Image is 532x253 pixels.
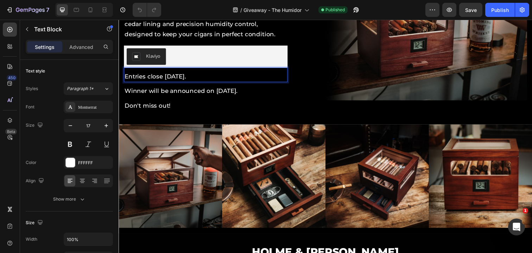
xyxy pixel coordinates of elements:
span: Giveaway - The Humidor [243,6,302,14]
button: Publish [485,3,515,17]
iframe: Intercom live chat [508,219,525,235]
span: Entries close [DATE]. [6,54,69,61]
p: Text Block [34,25,94,33]
div: Publish [491,6,509,14]
div: Align [26,176,45,186]
button: 7 [3,3,52,17]
input: Auto [64,233,113,246]
img: gempages_473355238577800198-3e0813db-3a41-4fc7-b98e-f6b88697a482.jpg [106,107,211,213]
span: / [240,6,242,14]
img: gempages_473355238577800198-e082c5a9-0c63-4ff8-8aad-9735e2ec795e.jpg [211,107,317,213]
div: Width [26,236,37,242]
span: Published [325,7,345,13]
div: Font [26,104,34,110]
iframe: Design area [119,20,532,253]
span: Save [465,7,477,13]
span: Paragraph 1* [67,86,94,92]
div: FFFFFF [78,160,111,166]
div: Show more [53,196,86,203]
u: Holme & [PERSON_NAME] [136,230,286,243]
button: Show more [26,193,113,205]
div: Styles [26,86,38,92]
div: 450 [7,75,17,81]
button: Klaviyo [8,29,48,46]
div: Klaviyo [28,33,43,41]
img: gempages_473355238577800198-7bf89554-4035-4c8e-962a-238c7b806fef.jpg [317,107,422,213]
div: Text style [26,68,45,74]
div: Beta [5,129,17,134]
span: Winner will be announced on [DATE]. [6,69,121,76]
span: 1 [522,208,528,214]
img: Klaviyo.png [14,33,22,42]
p: Advanced [69,43,93,51]
p: 7 [46,6,49,14]
div: Color [26,159,37,166]
div: Size [26,218,44,228]
button: Paragraph 1* [64,82,113,95]
div: Montserrat [78,104,111,110]
div: Undo/Redo [133,3,161,17]
button: Save [459,3,482,17]
div: Rich Text Editor. Editing area: main [5,52,172,64]
span: Don't miss out! [6,84,53,91]
div: Size [26,121,44,130]
p: Settings [35,43,55,51]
